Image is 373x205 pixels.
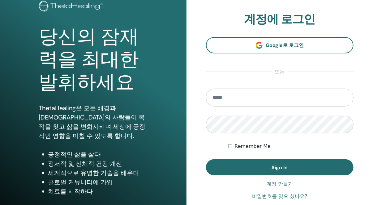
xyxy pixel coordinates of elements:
button: Sign In [206,159,354,175]
span: Sign In [272,164,288,171]
h2: 계정에 로그인 [206,12,354,27]
h1: 당신의 잠재력을 최대한 발휘하세요 [39,25,148,94]
span: Google로 로그인 [266,42,304,48]
a: 계정 만들기 [267,180,293,188]
div: Keep me authenticated indefinitely or until I manually logout [228,143,354,150]
span: 또는 [272,68,288,76]
li: 세계적으로 유명한 기술을 배우다 [48,168,148,178]
li: 치료를 시작하다 [48,187,148,196]
p: ThetaHealing은 모든 배경과 [DEMOGRAPHIC_DATA]의 사람들이 목적을 찾고 삶을 변화시키며 세상에 긍정적인 영향을 미칠 수 있도록 합니다. [39,103,148,140]
a: Google로 로그인 [206,37,354,53]
li: 긍정적인 삶을 살다 [48,150,148,159]
li: 정서적 및 신체적 건강 개선 [48,159,148,168]
a: 비밀번호를 잊으 셨나요? [252,193,307,200]
li: 글로벌 커뮤니티에 가입 [48,178,148,187]
label: Remember Me [235,143,271,150]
